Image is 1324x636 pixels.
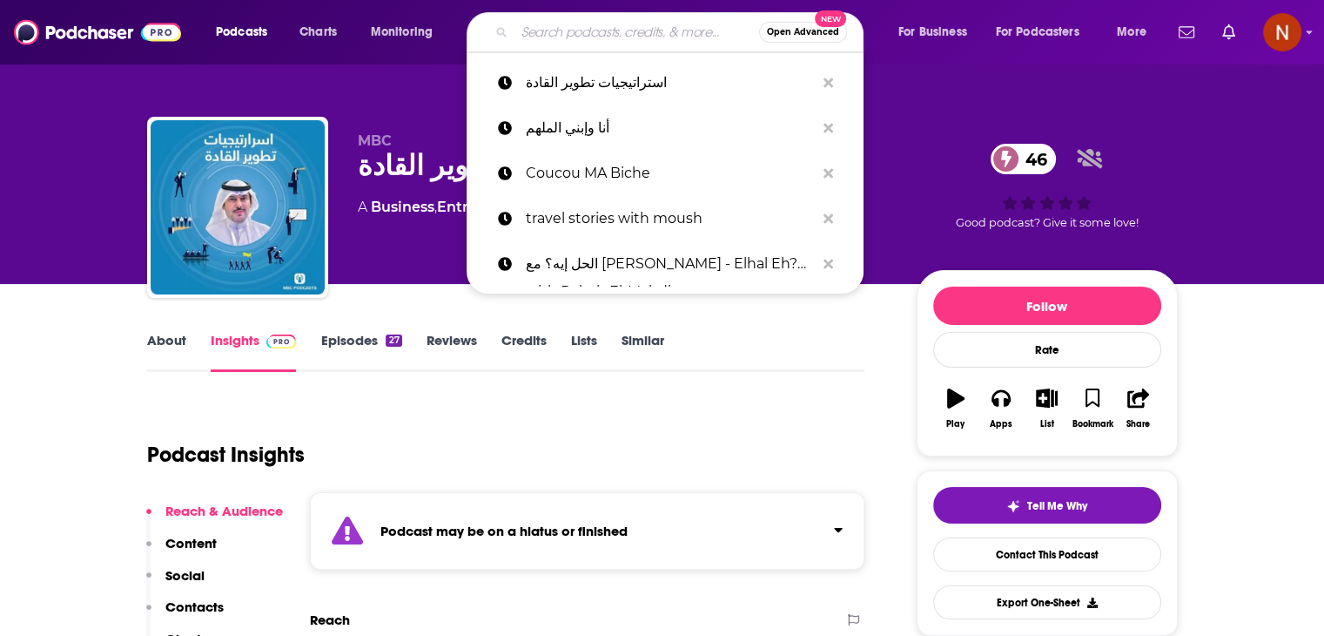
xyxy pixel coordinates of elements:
[1263,13,1301,51] span: Logged in as AdelNBM
[165,503,283,519] p: Reach & Audience
[299,20,337,44] span: Charts
[165,567,205,584] p: Social
[933,585,1161,619] button: Export One-Sheet
[1126,419,1150,430] div: Share
[917,132,1178,240] div: 46Good podcast? Give it some love!
[434,199,437,215] span: ,
[371,199,434,215] a: Business
[320,332,401,372] a: Episodes27
[526,151,815,196] p: Coucou MA Biche
[288,18,347,46] a: Charts
[933,287,1161,325] button: Follow
[146,535,217,567] button: Content
[526,105,815,151] p: أنا وإبني الملهم
[147,332,186,372] a: About
[990,419,1012,430] div: Apps
[1115,377,1160,440] button: Share
[946,419,964,430] div: Play
[146,567,205,599] button: Social
[1024,377,1069,440] button: List
[437,199,535,215] a: Entrepreneur
[427,332,477,372] a: Reviews
[501,332,547,372] a: Credits
[371,20,433,44] span: Monitoring
[526,241,815,287] p: الحل إيه؟ مع رباب المهدي - Elhal Eh? with Rabab El-Mahdi
[467,241,864,287] a: الحل إيه؟ مع [PERSON_NAME] - Elhal Eh? with Rabab El-Mahdi
[1172,17,1201,47] a: Show notifications dropdown
[467,151,864,196] a: Coucou MA Biche
[146,503,283,535] button: Reach & Audience
[991,144,1056,174] a: 46
[886,18,989,46] button: open menu
[216,20,267,44] span: Podcasts
[1263,13,1301,51] img: User Profile
[1070,377,1115,440] button: Bookmark
[1006,499,1020,513] img: tell me why sparkle
[526,196,815,241] p: travel stories with moush
[767,28,839,37] span: Open Advanced
[146,599,224,631] button: Contacts
[467,196,864,241] a: travel stories with moush
[956,216,1139,229] span: Good podcast? Give it some love!
[933,538,1161,572] a: Contact This Podcast
[933,332,1161,368] div: Rate
[898,20,967,44] span: For Business
[815,10,846,27] span: New
[1215,17,1242,47] a: Show notifications dropdown
[204,18,290,46] button: open menu
[380,523,628,539] strong: Podcast may be on a hiatus or finished
[386,335,401,347] div: 27
[1040,419,1054,430] div: List
[514,18,759,46] input: Search podcasts, credits, & more...
[933,487,1161,524] button: tell me why sparkleTell Me Why
[266,335,297,348] img: Podchaser Pro
[1263,13,1301,51] button: Show profile menu
[526,60,815,105] p: استراتيجيات تطوير القادة
[622,332,664,372] a: Similar
[1105,18,1168,46] button: open menu
[978,377,1024,440] button: Apps
[359,18,455,46] button: open menu
[985,18,1105,46] button: open menu
[1072,419,1112,430] div: Bookmark
[358,197,716,218] div: A podcast
[1027,499,1087,513] span: Tell Me Why
[151,120,325,294] img: استراتيجيات تطوير القادة
[147,442,305,468] h1: Podcast Insights
[310,612,350,628] h2: Reach
[571,332,597,372] a: Lists
[310,492,865,570] section: Click to expand status details
[467,60,864,105] a: استراتيجيات تطوير القادة
[14,16,181,49] img: Podchaser - Follow, Share and Rate Podcasts
[165,535,217,551] p: Content
[467,105,864,151] a: أنا وإبني الملهم
[1008,144,1056,174] span: 46
[211,332,297,372] a: InsightsPodchaser Pro
[933,377,978,440] button: Play
[165,599,224,615] p: Contacts
[358,132,392,149] span: MBC
[996,20,1079,44] span: For Podcasters
[759,22,847,43] button: Open AdvancedNew
[483,12,880,52] div: Search podcasts, credits, & more...
[1117,20,1146,44] span: More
